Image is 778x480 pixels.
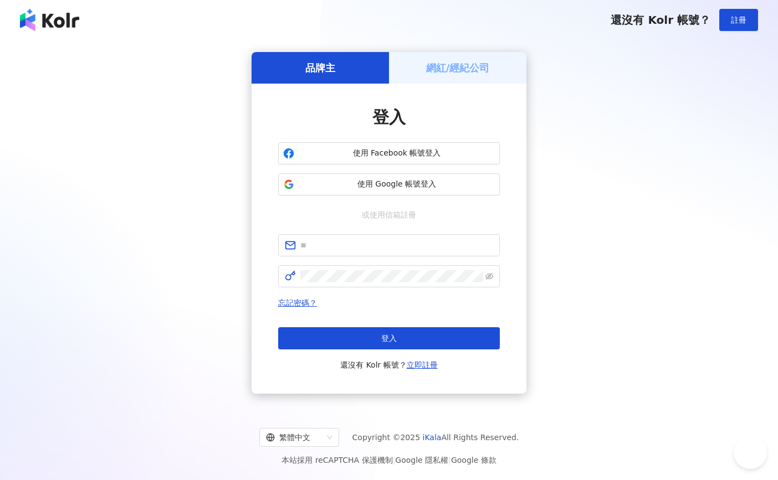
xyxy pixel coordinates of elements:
[734,436,767,469] iframe: Help Scout Beacon - Open
[731,16,746,24] span: 註冊
[278,142,500,164] button: 使用 Facebook 帳號登入
[20,9,79,31] img: logo
[395,456,448,464] a: Google 隱私權
[407,360,438,369] a: 立即註冊
[278,327,500,349] button: 登入
[299,148,495,159] span: 使用 Facebook 帳號登入
[278,173,500,195] button: 使用 Google 帳號登入
[299,179,495,190] span: 使用 Google 帳號登入
[281,453,496,467] span: 本站採用 reCAPTCHA 保護機制
[381,334,397,343] span: 登入
[352,431,519,444] span: Copyright © 2025 All Rights Reserved.
[423,433,442,442] a: iKala
[354,209,424,221] span: 或使用信箱註冊
[372,107,406,127] span: 登入
[485,272,493,280] span: eye-invisible
[305,61,335,75] h5: 品牌主
[719,9,758,31] button: 註冊
[266,429,323,446] div: 繁體中文
[393,456,396,464] span: |
[426,61,490,75] h5: 網紅/經紀公司
[611,13,710,27] span: 還沒有 Kolr 帳號？
[340,358,438,371] span: 還沒有 Kolr 帳號？
[278,298,317,307] a: 忘記密碼？
[451,456,497,464] a: Google 條款
[448,456,451,464] span: |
